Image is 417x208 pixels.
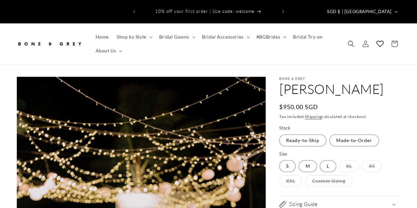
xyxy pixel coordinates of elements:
[344,37,358,51] summary: Search
[256,34,280,40] span: #BGBrides
[293,34,323,40] span: Bridal Try-on
[323,5,401,18] button: SGD $ | [GEOGRAPHIC_DATA]
[155,30,198,44] summary: Bridal Gowns
[198,30,253,44] summary: Bridal Accessories
[289,30,327,44] a: Bridal Try-on
[117,34,146,40] span: Shop by Style
[92,44,125,58] summary: About Us
[320,160,336,172] label: L
[329,134,379,146] label: Made-to-Order
[92,30,113,44] a: Home
[279,160,296,172] label: S
[14,34,85,53] a: Bone and Grey Bridal
[96,34,109,40] span: Home
[127,5,141,18] button: Previous announcement
[289,201,317,208] h2: Sizing Guide
[279,113,401,120] div: Tax included. calculated at checkout.
[253,30,289,44] summary: #BGBrides
[96,48,116,54] span: About Us
[305,175,352,187] label: Custom Sizing
[113,30,155,44] summary: Shop by Style
[279,151,288,158] legend: Size
[279,125,291,132] legend: Stock
[279,76,401,80] p: Bone & Grey
[279,134,326,146] label: Ready-to-Ship
[276,5,290,18] button: Next announcement
[159,34,189,40] span: Bridal Gowns
[327,9,392,15] span: SGD $ | [GEOGRAPHIC_DATA]
[202,34,244,40] span: Bridal Accessories
[299,160,317,172] label: M
[362,160,382,172] label: XS
[305,114,322,119] a: Shipping
[279,80,401,98] h1: [PERSON_NAME]
[279,103,318,111] span: $950.00 SGD
[339,160,359,172] label: XL
[16,37,82,51] img: Bone and Grey Bridal
[279,175,302,187] label: XXL
[155,9,254,14] span: 10% off your first order | Use code: welcome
